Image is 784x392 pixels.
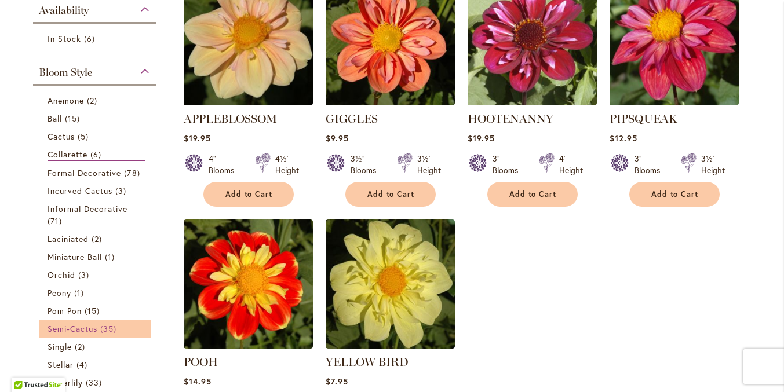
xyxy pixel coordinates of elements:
span: Semi-Cactus [48,323,98,334]
span: Pom Pon [48,305,82,316]
a: HOOTENANNY [468,112,553,126]
a: APPLEBLOSSOM [184,97,313,108]
span: 1 [105,251,118,263]
div: 4½' Height [275,153,299,176]
span: Add to Cart [509,189,557,199]
span: Anemone [48,95,84,106]
a: In Stock 6 [48,32,145,45]
iframe: Launch Accessibility Center [9,351,41,383]
a: Pom Pon 15 [48,305,145,317]
a: YELLOW BIRD [326,340,455,351]
button: Add to Cart [487,182,578,207]
span: $19.95 [468,133,495,144]
div: 3½" Blooms [351,153,383,176]
a: Informal Decorative 71 [48,203,145,227]
button: Add to Cart [629,182,720,207]
span: 2 [75,340,88,353]
a: PIPSQUEAK [610,112,677,126]
a: Miniature Ball 1 [48,251,145,263]
a: POOH [184,340,313,351]
span: $14.95 [184,376,212,387]
span: 2 [87,94,100,107]
a: Formal Decorative 78 [48,167,145,179]
span: Waterlily [48,377,83,388]
span: Ball [48,113,62,124]
span: Single [48,341,72,352]
a: GIGGLES [326,112,378,126]
span: Add to Cart [225,189,273,199]
a: APPLEBLOSSOM [184,112,277,126]
span: 3 [78,269,92,281]
a: Peony 1 [48,287,145,299]
span: $9.95 [326,133,349,144]
div: 4' Height [559,153,583,176]
a: Laciniated 2 [48,233,145,245]
span: $12.95 [610,133,637,144]
a: Cactus 5 [48,130,145,142]
span: 78 [124,167,143,179]
span: Cactus [48,131,75,142]
a: GIGGLES [326,97,455,108]
a: Semi-Cactus 35 [48,323,145,335]
div: 3½' Height [417,153,441,176]
span: 6 [90,148,104,160]
span: 33 [86,376,105,389]
span: Stellar [48,359,74,370]
span: In Stock [48,33,81,44]
span: 6 [84,32,98,45]
button: Add to Cart [203,182,294,207]
span: Miniature Ball [48,251,103,262]
a: HOOTENANNY [468,97,597,108]
span: 35 [100,323,119,335]
span: 2 [92,233,105,245]
div: 3½' Height [701,153,725,176]
span: 71 [48,215,65,227]
a: POOH [184,355,218,369]
a: Single 2 [48,340,145,353]
a: YELLOW BIRD [326,355,409,369]
span: 3 [115,185,129,197]
span: 15 [65,112,83,124]
span: Add to Cart [367,189,415,199]
img: POOH [184,219,313,349]
div: 3" Blooms [635,153,667,176]
a: Anemone 2 [48,94,145,107]
span: Availability [39,4,89,17]
div: 4" Blooms [209,153,241,176]
span: Laciniated [48,233,89,244]
a: Collarette 6 [48,148,145,161]
span: Bloom Style [39,66,92,79]
a: Waterlily 33 [48,376,145,389]
span: Formal Decorative [48,167,122,178]
span: 4 [76,358,90,371]
a: PIPSQUEAK [610,97,739,108]
img: YELLOW BIRD [326,219,455,349]
span: $19.95 [184,133,211,144]
a: Orchid 3 [48,269,145,281]
a: Incurved Cactus 3 [48,185,145,197]
a: Stellar 4 [48,358,145,371]
span: 15 [85,305,103,317]
div: 3" Blooms [493,153,525,176]
span: 1 [74,287,87,299]
span: Incurved Cactus [48,185,113,196]
span: Collarette [48,149,88,160]
a: Ball 15 [48,112,145,124]
span: Orchid [48,269,75,280]
span: $7.95 [326,376,348,387]
span: Peony [48,287,71,298]
span: Informal Decorative [48,203,128,214]
button: Add to Cart [345,182,436,207]
span: Add to Cart [651,189,699,199]
span: 5 [78,130,92,142]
